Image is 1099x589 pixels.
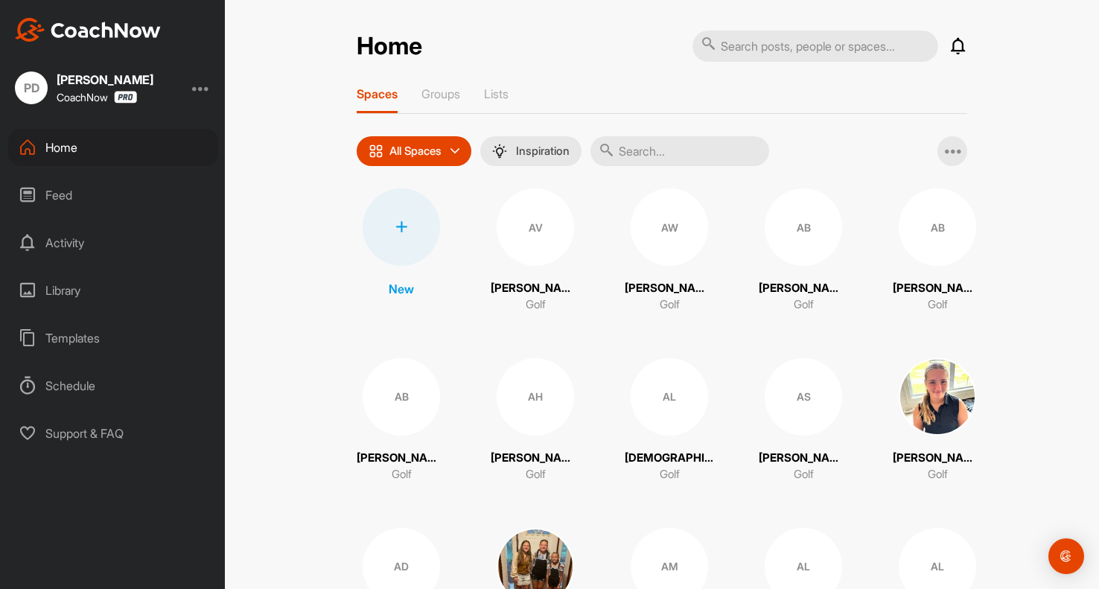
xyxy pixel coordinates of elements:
[893,450,982,467] p: [PERSON_NAME]
[759,280,848,297] p: [PERSON_NAME]
[590,136,769,166] input: Search...
[357,86,398,101] p: Spaces
[491,188,580,313] a: AV[PERSON_NAME]Golf
[492,144,507,159] img: menuIcon
[389,280,414,298] p: New
[497,358,574,436] div: AH
[389,145,442,157] p: All Spaces
[8,272,218,309] div: Library
[8,319,218,357] div: Templates
[893,188,982,313] a: AB[PERSON_NAME]Golf
[491,358,580,483] a: AH[PERSON_NAME]Golf
[57,74,153,86] div: [PERSON_NAME]
[516,145,570,157] p: Inspiration
[928,466,948,483] p: Golf
[8,176,218,214] div: Feed
[625,358,714,483] a: AL[DEMOGRAPHIC_DATA][PERSON_NAME]Golf
[392,466,412,483] p: Golf
[526,466,546,483] p: Golf
[765,188,842,266] div: AB
[8,224,218,261] div: Activity
[357,450,446,467] p: [PERSON_NAME]
[625,450,714,467] p: [DEMOGRAPHIC_DATA][PERSON_NAME]
[765,358,842,436] div: AS
[357,358,446,483] a: AB[PERSON_NAME]Golf
[369,144,383,159] img: icon
[794,466,814,483] p: Golf
[357,32,422,61] h2: Home
[928,296,948,313] p: Golf
[893,358,982,483] a: [PERSON_NAME]Golf
[57,91,137,104] div: CoachNow
[8,367,218,404] div: Schedule
[759,358,848,483] a: AS[PERSON_NAME]Golf
[8,129,218,166] div: Home
[759,188,848,313] a: AB[PERSON_NAME]Golf
[15,18,161,42] img: CoachNow
[484,86,509,101] p: Lists
[526,296,546,313] p: Golf
[660,296,680,313] p: Golf
[794,296,814,313] p: Golf
[631,188,708,266] div: AW
[497,188,574,266] div: AV
[759,450,848,467] p: [PERSON_NAME]
[625,188,714,313] a: AW[PERSON_NAME]Golf
[15,71,48,104] div: PD
[363,358,440,436] div: AB
[421,86,460,101] p: Groups
[491,450,580,467] p: [PERSON_NAME]
[625,280,714,297] p: [PERSON_NAME]
[1048,538,1084,574] div: Open Intercom Messenger
[491,280,580,297] p: [PERSON_NAME]
[692,31,938,62] input: Search posts, people or spaces...
[899,188,976,266] div: AB
[631,358,708,436] div: AL
[114,91,137,104] img: CoachNow Pro
[660,466,680,483] p: Golf
[893,280,982,297] p: [PERSON_NAME]
[899,358,976,436] img: square_fb2fadaae78c6e3469a620155512ee43.jpg
[8,415,218,452] div: Support & FAQ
